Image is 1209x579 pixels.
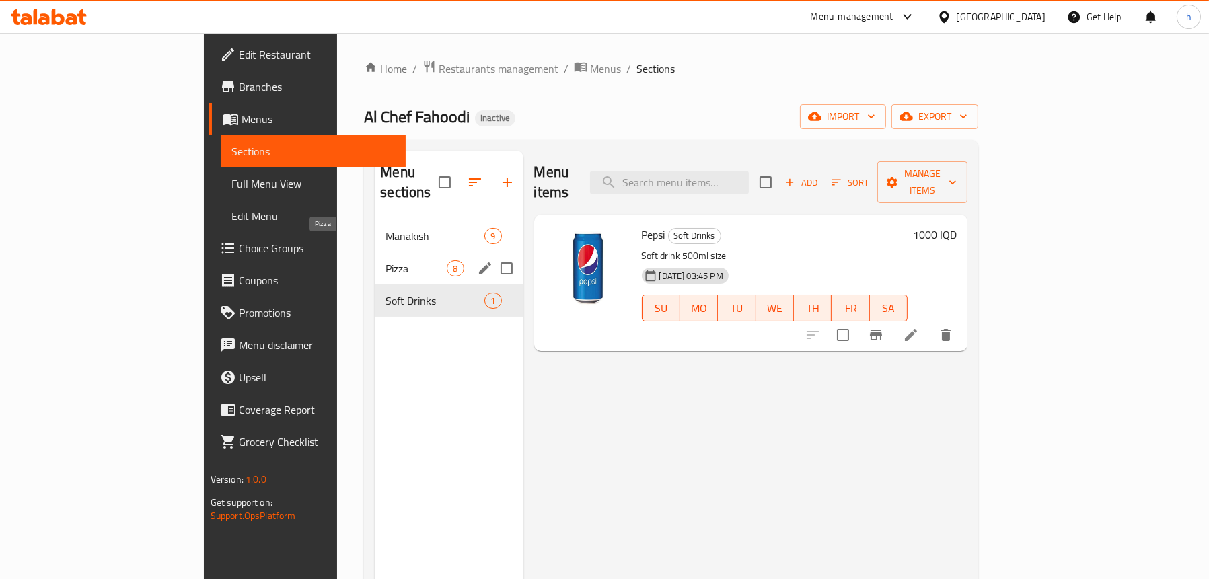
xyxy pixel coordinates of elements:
div: Menu-management [811,9,893,25]
nav: Menu sections [375,215,523,322]
span: Pepsi [642,225,665,245]
span: Upsell [239,369,395,385]
a: Upsell [209,361,406,393]
span: Inactive [475,112,515,124]
button: MO [680,295,718,321]
a: Menu disclaimer [209,329,406,361]
a: Branches [209,71,406,103]
a: Edit Menu [221,200,406,232]
span: Soft Drinks [669,228,721,243]
span: Sort items [823,172,877,193]
a: Choice Groups [209,232,406,264]
span: 1.0.0 [246,471,266,488]
div: Inactive [475,110,515,126]
nav: breadcrumb [364,60,978,77]
div: Pizza8edit [375,252,523,284]
button: FR [832,295,869,321]
span: WE [762,299,789,318]
span: Promotions [239,305,395,321]
p: Soft drink 500ml size [642,247,908,264]
a: Support.OpsPlatform [211,507,296,525]
a: Menus [574,60,621,77]
img: Pepsi [545,225,631,311]
a: Menus [209,103,406,135]
button: export [891,104,978,129]
button: SU [642,295,680,321]
span: Get support on: [211,494,272,511]
span: Soft Drinks [386,293,484,309]
button: Add [780,172,823,193]
div: Manakish9 [375,220,523,252]
span: TU [723,299,750,318]
span: FR [837,299,864,318]
div: Soft Drinks1 [375,284,523,317]
button: Manage items [877,161,967,203]
span: SU [648,299,675,318]
span: MO [686,299,712,318]
span: Coverage Report [239,401,395,418]
span: Grocery Checklist [239,434,395,450]
a: Restaurants management [423,60,558,77]
button: SA [870,295,908,321]
span: Sections [636,61,675,77]
span: Add item [780,172,823,193]
span: Sort [832,175,869,190]
span: Menus [242,111,395,127]
span: Select section [752,168,780,196]
div: [GEOGRAPHIC_DATA] [957,9,1046,24]
a: Edit Restaurant [209,38,406,71]
span: Manakish [386,228,484,244]
div: items [484,228,501,244]
a: Edit menu item [903,327,919,343]
span: 9 [485,230,501,243]
button: TU [718,295,756,321]
a: Coupons [209,264,406,297]
a: Sections [221,135,406,167]
span: Coupons [239,272,395,288]
li: / [626,61,631,77]
span: Version: [211,471,244,488]
span: SA [875,299,902,318]
span: Al Chef Fahoodi [364,102,470,132]
span: Edit Menu [231,208,395,224]
h6: 1000 IQD [913,225,957,244]
button: edit [475,258,495,278]
span: 1 [485,295,501,307]
span: 8 [447,262,463,275]
li: / [412,61,417,77]
span: Full Menu View [231,176,395,192]
span: [DATE] 03:45 PM [654,270,729,282]
span: Manage items [888,165,957,199]
button: Branch-specific-item [860,319,892,351]
span: Add [783,175,819,190]
h2: Menu items [534,162,575,202]
button: delete [930,319,962,351]
button: Sort [828,172,872,193]
button: TH [794,295,832,321]
span: export [902,108,967,125]
span: TH [799,299,826,318]
span: Sort sections [459,166,491,198]
span: Edit Restaurant [239,46,395,63]
span: Select to update [829,321,857,349]
h2: Menu sections [380,162,438,202]
span: Menu disclaimer [239,337,395,353]
span: Choice Groups [239,240,395,256]
span: import [811,108,875,125]
span: h [1186,9,1192,24]
li: / [564,61,569,77]
span: Menus [590,61,621,77]
div: items [484,293,501,309]
span: Sections [231,143,395,159]
span: Restaurants management [439,61,558,77]
a: Grocery Checklist [209,426,406,458]
button: WE [756,295,794,321]
a: Promotions [209,297,406,329]
input: search [590,171,749,194]
a: Coverage Report [209,393,406,426]
span: Pizza [386,260,447,276]
span: Branches [239,79,395,95]
span: Select all sections [431,168,459,196]
a: Full Menu View [221,167,406,200]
